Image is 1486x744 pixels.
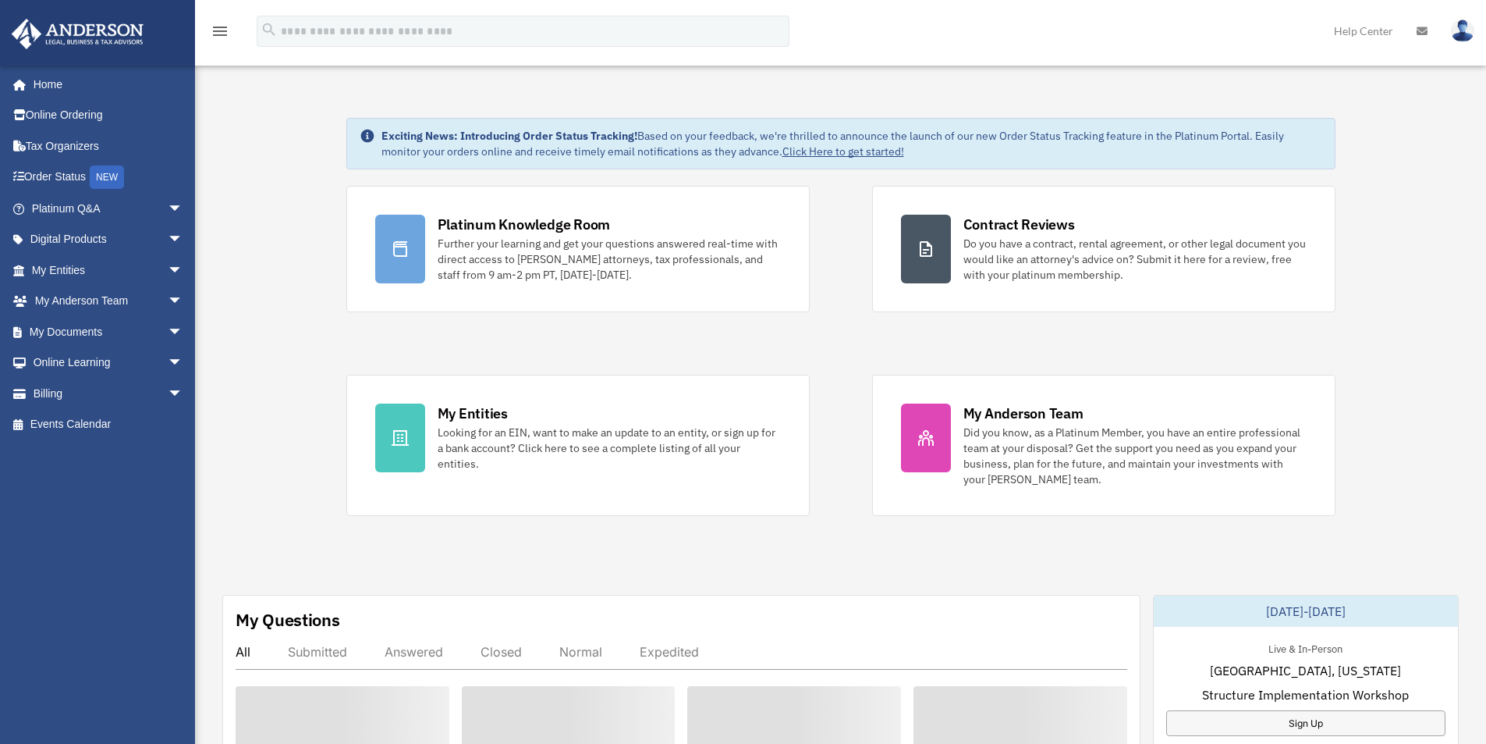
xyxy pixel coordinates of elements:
[1166,710,1445,736] a: Sign Up
[261,21,278,38] i: search
[381,128,1322,159] div: Based on your feedback, we're thrilled to announce the launch of our new Order Status Tracking fe...
[559,644,602,660] div: Normal
[872,186,1335,312] a: Contract Reviews Do you have a contract, rental agreement, or other legal document you would like...
[963,236,1307,283] div: Do you have a contract, rental agreement, or other legal document you would like an attorney's ad...
[11,224,207,255] a: Digital Productsarrow_drop_down
[168,224,199,256] span: arrow_drop_down
[11,193,207,224] a: Platinum Q&Aarrow_drop_down
[11,69,199,100] a: Home
[1451,20,1474,42] img: User Pic
[168,347,199,379] span: arrow_drop_down
[7,19,148,49] img: Anderson Advisors Platinum Portal
[11,162,207,194] a: Order StatusNEW
[963,404,1083,423] div: My Anderson Team
[11,100,207,131] a: Online Ordering
[168,255,199,287] span: arrow_drop_down
[11,409,207,440] a: Events Calendar
[1202,685,1409,704] span: Structure Implementation Workshop
[236,608,340,632] div: My Questions
[640,644,699,660] div: Expedited
[438,215,611,234] div: Platinum Knowledge Room
[168,378,199,410] span: arrow_drop_down
[211,27,229,41] a: menu
[11,347,207,379] a: Online Learningarrow_drop_down
[90,166,124,189] div: NEW
[211,22,229,41] i: menu
[236,644,250,660] div: All
[11,378,207,409] a: Billingarrow_drop_down
[168,316,199,348] span: arrow_drop_down
[346,186,810,312] a: Platinum Knowledge Room Further your learning and get your questions answered real-time with dire...
[381,129,637,143] strong: Exciting News: Introducing Order Status Tracking!
[481,644,522,660] div: Closed
[872,375,1335,516] a: My Anderson Team Did you know, as a Platinum Member, you have an entire professional team at your...
[11,316,207,347] a: My Documentsarrow_drop_down
[438,425,781,472] div: Looking for an EIN, want to make an update to an entity, or sign up for a bank account? Click her...
[963,425,1307,487] div: Did you know, as a Platinum Member, you have an entire professional team at your disposal? Get th...
[782,144,904,158] a: Click Here to get started!
[963,215,1075,234] div: Contract Reviews
[11,286,207,317] a: My Anderson Teamarrow_drop_down
[346,375,810,516] a: My Entities Looking for an EIN, want to make an update to an entity, or sign up for a bank accoun...
[168,286,199,318] span: arrow_drop_down
[11,130,207,162] a: Tax Organizers
[438,404,508,423] div: My Entities
[11,255,207,286] a: My Entitiesarrow_drop_down
[168,193,199,225] span: arrow_drop_down
[1256,639,1355,656] div: Live & In-Person
[1154,596,1458,627] div: [DATE]-[DATE]
[1210,661,1401,680] span: [GEOGRAPHIC_DATA], [US_STATE]
[385,644,443,660] div: Answered
[438,236,781,283] div: Further your learning and get your questions answered real-time with direct access to [PERSON_NAM...
[288,644,347,660] div: Submitted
